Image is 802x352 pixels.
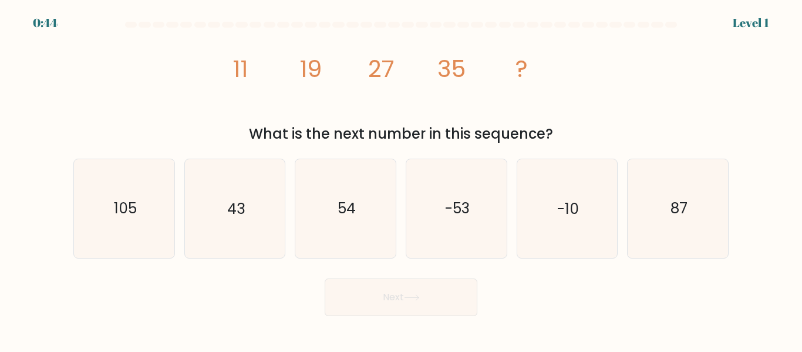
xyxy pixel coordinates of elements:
[227,199,245,219] text: 43
[557,199,579,219] text: -10
[33,14,58,32] div: 0:44
[80,123,722,145] div: What is the next number in this sequence?
[437,52,466,85] tspan: 35
[516,52,528,85] tspan: ?
[232,52,248,85] tspan: 11
[113,199,136,219] text: 105
[733,14,769,32] div: Level 1
[670,199,688,219] text: 87
[299,52,322,85] tspan: 19
[368,52,395,85] tspan: 27
[325,279,477,316] button: Next
[338,199,356,219] text: 54
[445,199,470,219] text: -53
